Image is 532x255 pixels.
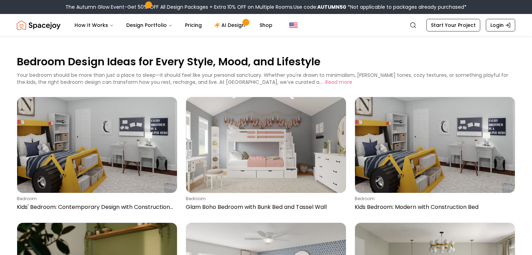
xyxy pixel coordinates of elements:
[355,97,515,193] img: Kids Bedroom: Modern with Construction Bed
[293,3,346,10] span: Use code:
[289,21,298,29] img: United States
[254,18,278,32] a: Shop
[355,97,515,214] a: Kids Bedroom: Modern with Construction BedbedroomKids Bedroom: Modern with Construction Bed
[17,14,515,36] nav: Global
[355,203,512,211] p: Kids Bedroom: Modern with Construction Bed
[209,18,253,32] a: AI Design
[426,19,480,31] a: Start Your Project
[17,196,175,202] p: bedroom
[317,3,346,10] b: AUTUMN50
[486,19,515,31] a: Login
[69,18,119,32] button: How It Works
[69,18,278,32] nav: Main
[65,3,467,10] div: The Autumn Glow Event-Get 50% OFF All Design Packages + Extra 10% OFF on Multiple Rooms.
[17,203,175,211] p: Kids' Bedroom: Contemporary Design with Construction Bed
[186,196,343,202] p: bedroom
[186,97,346,193] img: Glam Boho Bedroom with Bunk Bed and Tassel Wall
[17,97,177,193] img: Kids' Bedroom: Contemporary Design with Construction Bed
[325,79,352,86] button: Read more
[179,18,207,32] a: Pricing
[355,196,512,202] p: bedroom
[186,203,343,211] p: Glam Boho Bedroom with Bunk Bed and Tassel Wall
[121,18,178,32] button: Design Portfolio
[17,97,177,214] a: Kids' Bedroom: Contemporary Design with Construction BedbedroomKids' Bedroom: Contemporary Design...
[186,97,346,214] a: Glam Boho Bedroom with Bunk Bed and Tassel WallbedroomGlam Boho Bedroom with Bunk Bed and Tassel ...
[17,72,508,86] p: Your bedroom should be more than just a place to sleep—it should feel like your personal sanctuar...
[17,54,515,69] p: Bedroom Design Ideas for Every Style, Mood, and Lifestyle
[346,3,467,10] span: *Not applicable to packages already purchased*
[17,18,61,32] a: Spacejoy
[17,18,61,32] img: Spacejoy Logo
